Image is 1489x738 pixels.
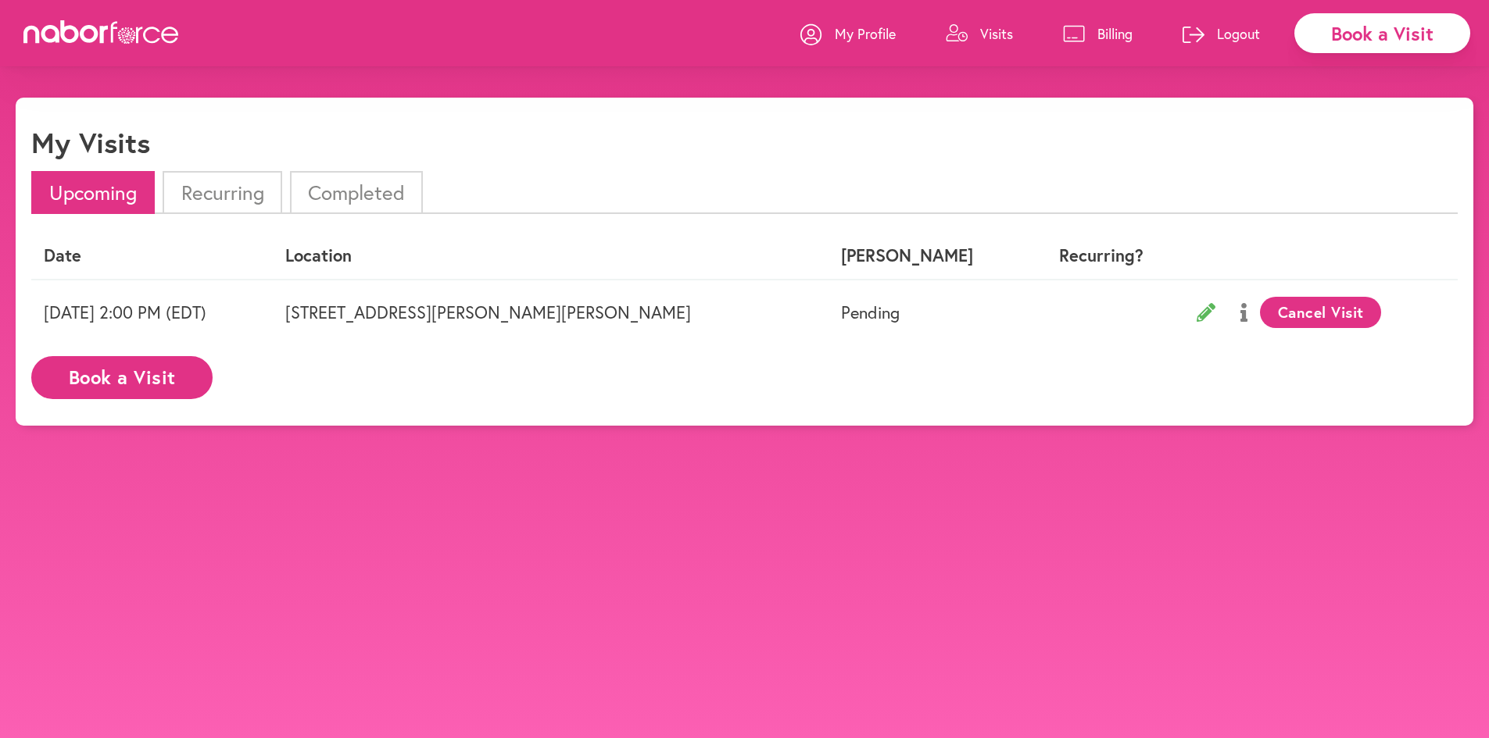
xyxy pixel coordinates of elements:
button: Book a Visit [31,356,213,399]
p: Logout [1217,24,1260,43]
th: [PERSON_NAME] [829,233,1031,279]
p: Visits [980,24,1013,43]
a: Billing [1063,10,1133,57]
td: [DATE] 2:00 PM (EDT) [31,280,273,344]
button: Cancel Visit [1260,297,1381,328]
h1: My Visits [31,126,150,159]
div: Book a Visit [1294,13,1470,53]
a: Book a Visit [31,368,213,383]
a: Logout [1183,10,1260,57]
td: [STREET_ADDRESS][PERSON_NAME][PERSON_NAME] [273,280,828,344]
th: Date [31,233,273,279]
li: Upcoming [31,171,155,214]
a: Visits [946,10,1013,57]
a: My Profile [800,10,896,57]
li: Completed [290,171,423,214]
th: Location [273,233,828,279]
li: Recurring [163,171,281,214]
td: Pending [829,280,1031,344]
p: Billing [1097,24,1133,43]
th: Recurring? [1031,233,1172,279]
p: My Profile [835,24,896,43]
